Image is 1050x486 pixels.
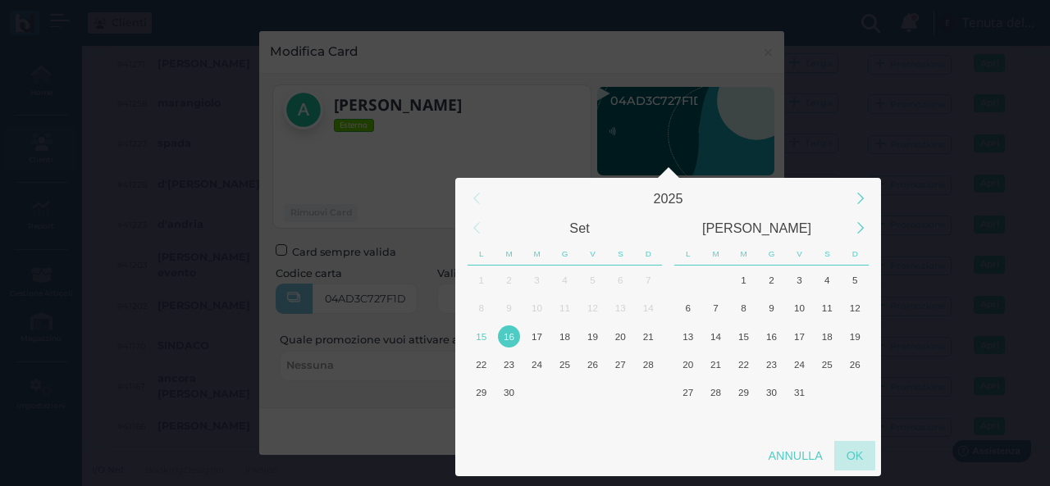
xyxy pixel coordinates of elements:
[816,325,838,347] div: 18
[702,243,730,266] div: Martedì
[470,381,492,403] div: 29
[554,297,576,319] div: 11
[758,379,786,407] div: Giovedì, Ottobre 30
[730,407,758,434] div: Mercoledì, Novembre 5
[637,353,660,375] div: 28
[551,243,579,266] div: Giovedì
[813,243,841,266] div: Sabato
[491,213,669,243] div: Settembre
[844,353,866,375] div: 26
[705,325,727,347] div: 14
[468,407,495,434] div: Lunedì, Ottobre 6
[788,325,810,347] div: 17
[816,269,838,291] div: 4
[813,322,841,350] div: Sabato, Ottobre 18
[634,350,662,378] div: Domenica, Settembre 28
[730,379,758,407] div: Mercoledì, Ottobre 29
[551,407,579,434] div: Giovedì, Ottobre 9
[523,407,551,434] div: Mercoledì, Ottobre 8
[758,322,786,350] div: Giovedì, Ottobre 16
[677,381,699,403] div: 27
[758,407,786,434] div: Giovedì, Novembre 6
[841,322,869,350] div: Domenica, Ottobre 19
[813,350,841,378] div: Sabato, Ottobre 25
[582,269,604,291] div: 5
[634,322,662,350] div: Domenica, Settembre 21
[495,407,523,434] div: Martedì, Ottobre 7
[526,269,548,291] div: 3
[841,243,869,266] div: Domenica
[813,379,841,407] div: Sabato, Novembre 1
[470,353,492,375] div: 22
[834,441,875,470] div: OK
[551,294,579,322] div: Giovedì, Settembre 11
[841,350,869,378] div: Domenica, Ottobre 26
[498,381,520,403] div: 30
[578,266,606,293] div: Venerdì, Settembre 5
[606,322,634,350] div: Sabato, Settembre 20
[498,353,520,375] div: 23
[470,269,492,291] div: 1
[702,322,730,350] div: Martedì, Ottobre 14
[551,379,579,407] div: Giovedì, Ottobre 2
[498,325,520,347] div: 16
[606,350,634,378] div: Sabato, Settembre 27
[495,243,523,266] div: Martedì
[634,266,662,293] div: Domenica, Settembre 7
[582,297,604,319] div: 12
[523,350,551,378] div: Mercoledì, Settembre 24
[468,266,495,293] div: Lunedì, Settembre 1
[733,325,755,347] div: 15
[495,294,523,322] div: Martedì, Settembre 9
[554,325,576,347] div: 18
[702,379,730,407] div: Martedì, Ottobre 28
[760,269,783,291] div: 2
[733,297,755,319] div: 8
[523,322,551,350] div: Mercoledì, Settembre 17
[606,379,634,407] div: Sabato, Ottobre 4
[551,350,579,378] div: Giovedì, Settembre 25
[702,350,730,378] div: Martedì, Ottobre 21
[788,381,810,403] div: 31
[495,350,523,378] div: Martedì, Settembre 23
[844,297,866,319] div: 12
[468,322,495,350] div: Oggi, Lunedì, Settembre 15
[841,379,869,407] div: Domenica, Novembre 2
[760,297,783,319] div: 9
[813,266,841,293] div: Sabato, Ottobre 4
[674,266,702,293] div: Lunedì, Settembre 29
[705,381,727,403] div: 28
[677,297,699,319] div: 6
[733,269,755,291] div: 1
[788,269,810,291] div: 3
[468,379,495,407] div: Lunedì, Settembre 29
[551,266,579,293] div: Giovedì, Settembre 4
[674,294,702,322] div: Lunedì, Ottobre 6
[459,211,494,246] div: Previous Month
[551,322,579,350] div: Giovedì, Settembre 18
[634,407,662,434] div: Domenica, Ottobre 12
[788,353,810,375] div: 24
[677,325,699,347] div: 13
[733,381,755,403] div: 29
[459,181,494,216] div: Previous Year
[760,325,783,347] div: 16
[609,325,632,347] div: 20
[526,297,548,319] div: 10
[634,294,662,322] div: Domenica, Settembre 14
[582,353,604,375] div: 26
[609,297,632,319] div: 13
[523,379,551,407] div: Mercoledì, Ottobre 1
[730,243,758,266] div: Mercoledì
[844,325,866,347] div: 19
[785,350,813,378] div: Venerdì, Ottobre 24
[705,297,727,319] div: 7
[841,266,869,293] div: Domenica, Ottobre 5
[758,266,786,293] div: Giovedì, Ottobre 2
[48,13,108,25] span: Assistenza
[634,379,662,407] div: Domenica, Ottobre 5
[582,325,604,347] div: 19
[468,243,495,266] div: Lunedì
[841,294,869,322] div: Domenica, Ottobre 12
[813,294,841,322] div: Sabato, Ottobre 11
